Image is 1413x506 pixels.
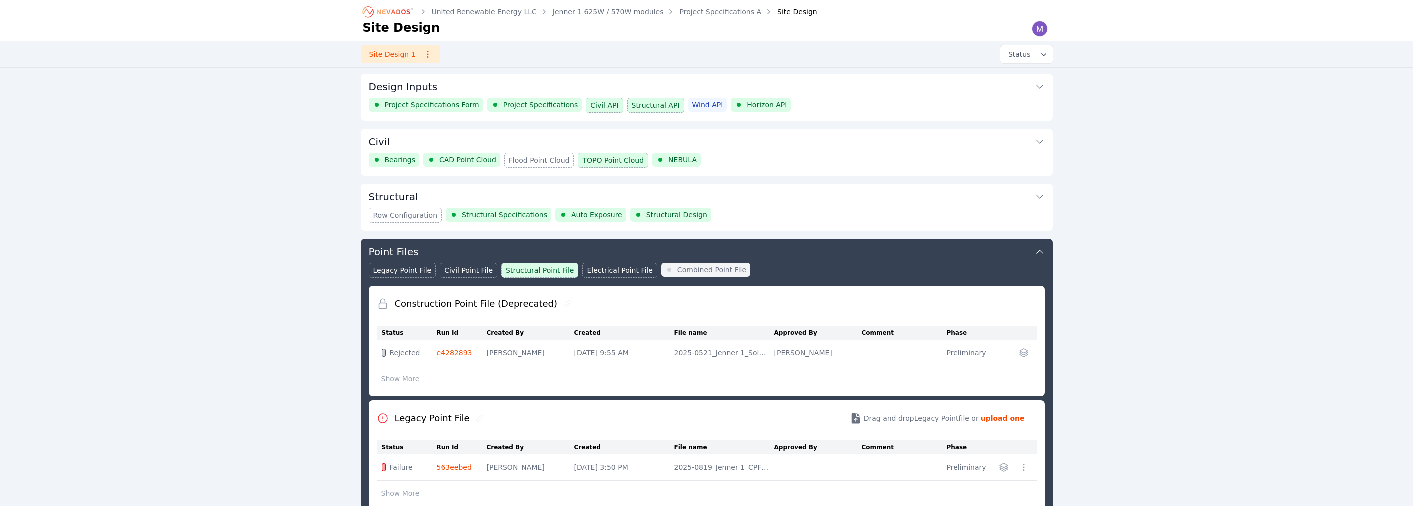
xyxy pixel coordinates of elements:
[385,100,479,110] span: Project Specifications Form
[361,74,1053,121] div: Design InputsProject Specifications FormProject SpecificationsCivil APIStructural APIWind APIHori...
[390,348,420,358] span: Rejected
[373,210,438,220] span: Row Configuration
[571,210,622,220] span: Auto Exposure
[369,184,1045,208] button: Structural
[864,413,979,423] span: Drag and drop Legacy Point file or
[363,20,440,36] h1: Site Design
[981,413,1025,423] strong: upload one
[947,440,994,454] th: Phase
[395,411,470,425] h2: Legacy Point File
[582,155,644,165] span: TOPO Point Cloud
[373,265,432,275] span: Legacy Point File
[437,349,472,357] a: e4282893
[369,80,438,94] h3: Design Inputs
[369,135,390,149] h3: Civil
[363,4,817,20] nav: Breadcrumb
[506,265,574,275] span: Structural Point File
[437,463,472,471] a: 563eebed
[509,155,570,165] span: Flood Point Cloud
[747,100,787,110] span: Horizon API
[947,348,1003,358] div: Preliminary
[674,440,774,454] th: File name
[487,454,574,481] td: [PERSON_NAME]
[390,462,413,472] span: Failure
[862,440,947,454] th: Comment
[487,326,574,340] th: Created By
[574,340,674,366] td: [DATE] 9:55 AM
[377,369,424,388] button: Show More
[369,129,1045,153] button: Civil
[674,326,774,340] th: File name
[437,440,487,454] th: Run Id
[632,100,680,110] span: Structural API
[361,184,1053,231] div: StructuralRow ConfigurationStructural SpecificationsAuto ExposureStructural Design
[444,265,493,275] span: Civil Point File
[553,7,664,17] a: Jenner 1 625W / 570W modules
[437,326,487,340] th: Run Id
[587,265,652,275] span: Electrical Point File
[361,129,1053,176] div: CivilBearingsCAD Point CloudFlood Point CloudTOPO Point CloudNEBULA
[692,100,723,110] span: Wind API
[395,297,558,311] h2: Construction Point File (Deprecated)
[377,484,424,503] button: Show More
[487,340,574,366] td: [PERSON_NAME]
[369,74,1045,98] button: Design Inputs
[679,7,761,17] a: Project Specifications A
[1032,21,1048,37] img: Madeline Koldos
[838,404,1037,432] button: Drag and dropLegacy Pointfile or upload one
[361,45,440,63] a: Site Design 1
[385,155,416,165] span: Bearings
[574,454,674,481] td: [DATE] 3:50 PM
[774,440,862,454] th: Approved By
[574,326,674,340] th: Created
[646,210,707,220] span: Structural Design
[503,100,578,110] span: Project Specifications
[862,326,947,340] th: Comment
[763,7,817,17] div: Site Design
[774,326,862,340] th: Approved By
[439,155,496,165] span: CAD Point Cloud
[1004,49,1031,59] span: Status
[369,239,1045,263] button: Point Files
[377,440,437,454] th: Status
[1000,45,1053,63] button: Status
[432,7,537,17] a: United Renewable Energy LLC
[674,348,769,358] div: 2025-0521_Jenner 1_Solved CPF - Viewmaker Output and Embedment, Final CPF, [PERSON_NAME].csv
[574,440,674,454] th: Created
[487,440,574,454] th: Created By
[369,245,419,259] h3: Point Files
[462,210,547,220] span: Structural Specifications
[668,155,697,165] span: NEBULA
[369,190,418,204] h3: Structural
[674,462,769,472] div: 2025-0819_Jenner 1_CPF - Inverters Added.csv
[590,100,618,110] span: Civil API
[947,462,989,472] div: Preliminary
[677,265,746,275] span: Combined Point File
[947,326,1008,340] th: Phase
[377,326,437,340] th: Status
[774,340,862,366] td: [PERSON_NAME]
